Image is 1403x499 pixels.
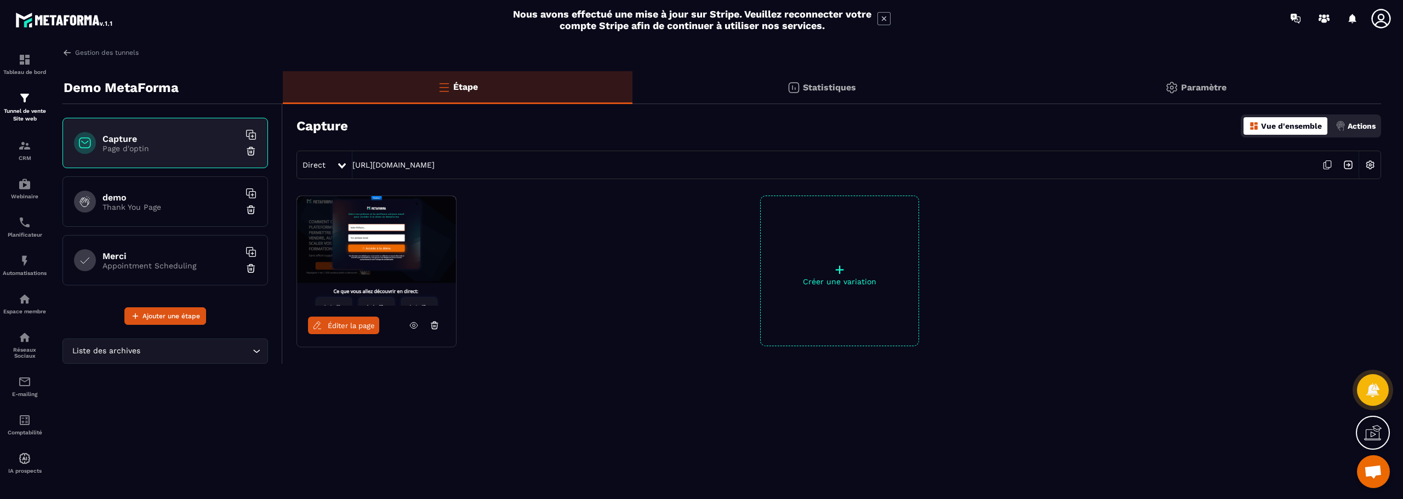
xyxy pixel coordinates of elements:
h6: Capture [102,134,239,144]
p: Étape [453,82,478,92]
img: stats.20deebd0.svg [787,81,800,94]
p: Page d'optin [102,144,239,153]
p: Automatisations [3,270,47,276]
img: setting-w.858f3a88.svg [1360,154,1381,175]
p: Comptabilité [3,429,47,435]
a: Gestion des tunnels [62,48,139,58]
img: image [297,196,456,306]
h6: Merci [102,251,239,261]
p: Webinaire [3,193,47,199]
a: automationsautomationsWebinaire [3,169,47,208]
p: Espace membre [3,308,47,314]
a: accountantaccountantComptabilité [3,405,47,444]
img: setting-gr.5f69749f.svg [1165,81,1178,94]
p: IA prospects [3,468,47,474]
img: trash [246,146,256,157]
h3: Capture [296,118,348,134]
p: Demo MetaForma [64,77,179,99]
img: automations [18,292,31,306]
p: Planificateur [3,232,47,238]
input: Search for option [142,345,250,357]
img: automations [18,177,31,191]
img: automations [18,452,31,465]
p: Créer une variation [761,277,919,286]
p: Vue d'ensemble [1261,122,1322,130]
img: formation [18,53,31,66]
img: formation [18,91,31,105]
span: Liste des archives [70,345,142,357]
a: automationsautomationsEspace membre [3,284,47,323]
a: Éditer la page [308,317,379,334]
a: social-networksocial-networkRéseaux Sociaux [3,323,47,367]
h2: Nous avons effectué une mise à jour sur Stripe. Veuillez reconnecter votre compte Stripe afin de ... [512,8,872,31]
a: formationformationTunnel de vente Site web [3,83,47,131]
p: Paramètre [1181,82,1227,93]
p: Actions [1348,122,1376,130]
img: social-network [18,331,31,344]
a: formationformationCRM [3,131,47,169]
p: Appointment Scheduling [102,261,239,270]
p: E-mailing [3,391,47,397]
p: Statistiques [803,82,856,93]
span: Éditer la page [328,322,375,330]
div: Search for option [62,339,268,364]
p: Tableau de bord [3,69,47,75]
img: dashboard-orange.40269519.svg [1249,121,1259,131]
img: accountant [18,414,31,427]
img: scheduler [18,216,31,229]
img: trash [246,263,256,274]
p: Réseaux Sociaux [3,347,47,359]
a: formationformationTableau de bord [3,45,47,83]
a: automationsautomationsAutomatisations [3,246,47,284]
img: email [18,375,31,388]
img: arrow [62,48,72,58]
img: arrow-next.bcc2205e.svg [1338,154,1359,175]
p: Thank You Page [102,203,239,211]
div: Ouvrir le chat [1357,455,1390,488]
p: CRM [3,155,47,161]
img: automations [18,254,31,267]
h6: demo [102,192,239,203]
img: actions.d6e523a2.png [1336,121,1345,131]
span: Direct [303,160,326,169]
span: Ajouter une étape [142,311,200,322]
p: + [761,262,919,277]
a: [URL][DOMAIN_NAME] [352,160,435,169]
a: emailemailE-mailing [3,367,47,405]
p: Tunnel de vente Site web [3,107,47,123]
img: formation [18,139,31,152]
img: logo [15,10,114,30]
button: Ajouter une étape [124,307,206,325]
img: bars-o.4a397970.svg [437,81,450,94]
a: schedulerschedulerPlanificateur [3,208,47,246]
img: trash [246,204,256,215]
